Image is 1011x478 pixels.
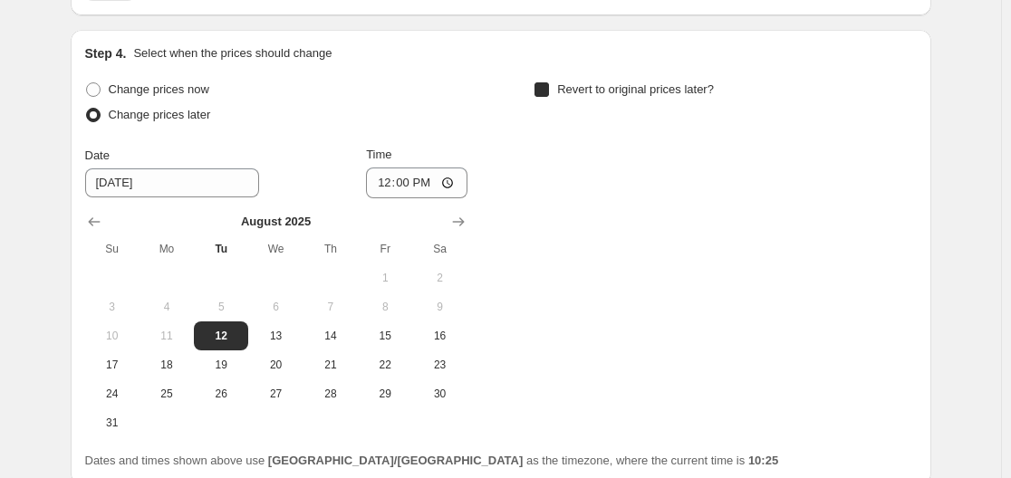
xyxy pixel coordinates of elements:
button: Friday August 22 2025 [358,350,412,379]
span: 23 [419,358,459,372]
b: [GEOGRAPHIC_DATA]/[GEOGRAPHIC_DATA] [268,454,523,467]
span: 25 [147,387,187,401]
span: 30 [419,387,459,401]
button: Wednesday August 13 2025 [248,321,303,350]
span: Mo [147,242,187,256]
button: Today Tuesday August 12 2025 [194,321,248,350]
button: Friday August 29 2025 [358,379,412,408]
button: Show previous month, July 2025 [82,209,107,234]
button: Tuesday August 26 2025 [194,379,248,408]
th: Saturday [412,234,467,263]
span: 21 [311,358,351,372]
span: 9 [419,300,459,314]
span: 3 [92,300,132,314]
th: Tuesday [194,234,248,263]
span: 29 [365,387,405,401]
span: 4 [147,300,187,314]
button: Saturday August 9 2025 [412,292,467,321]
h2: Step 4. [85,44,127,62]
input: 12:00 [366,167,467,198]
button: Sunday August 17 2025 [85,350,140,379]
button: Monday August 4 2025 [140,292,194,321]
button: Monday August 18 2025 [140,350,194,379]
button: Thursday August 21 2025 [303,350,358,379]
button: Saturday August 30 2025 [412,379,467,408]
span: 27 [255,387,295,401]
th: Wednesday [248,234,303,263]
button: Thursday August 7 2025 [303,292,358,321]
span: Date [85,148,110,162]
span: 14 [311,329,351,343]
th: Friday [358,234,412,263]
button: Tuesday August 19 2025 [194,350,248,379]
span: 17 [92,358,132,372]
span: Su [92,242,132,256]
button: Wednesday August 6 2025 [248,292,303,321]
p: Select when the prices should change [133,44,332,62]
span: 5 [201,300,241,314]
span: Revert to original prices later? [557,82,714,96]
span: 16 [419,329,459,343]
span: 2 [419,271,459,285]
span: Dates and times shown above use as the timezone, where the current time is [85,454,779,467]
button: Sunday August 10 2025 [85,321,140,350]
span: 6 [255,300,295,314]
button: Saturday August 2 2025 [412,263,467,292]
button: Thursday August 14 2025 [303,321,358,350]
span: 1 [365,271,405,285]
span: 18 [147,358,187,372]
span: 7 [311,300,351,314]
button: Wednesday August 20 2025 [248,350,303,379]
button: Monday August 25 2025 [140,379,194,408]
span: Th [311,242,351,256]
button: Tuesday August 5 2025 [194,292,248,321]
input: 8/12/2025 [85,168,259,197]
button: Show next month, September 2025 [446,209,471,234]
span: 8 [365,300,405,314]
button: Friday August 1 2025 [358,263,412,292]
button: Sunday August 24 2025 [85,379,140,408]
span: Sa [419,242,459,256]
button: Sunday August 3 2025 [85,292,140,321]
span: 11 [147,329,187,343]
span: 15 [365,329,405,343]
span: 20 [255,358,295,372]
span: 22 [365,358,405,372]
span: We [255,242,295,256]
button: Friday August 8 2025 [358,292,412,321]
th: Sunday [85,234,140,263]
button: Wednesday August 27 2025 [248,379,303,408]
span: Change prices later [109,108,211,121]
button: Saturday August 23 2025 [412,350,467,379]
th: Thursday [303,234,358,263]
button: Saturday August 16 2025 [412,321,467,350]
button: Sunday August 31 2025 [85,408,140,437]
span: 12 [201,329,241,343]
button: Friday August 15 2025 [358,321,412,350]
span: 13 [255,329,295,343]
span: 31 [92,416,132,430]
span: 28 [311,387,351,401]
span: Time [366,148,391,161]
th: Monday [140,234,194,263]
span: 10 [92,329,132,343]
button: Monday August 11 2025 [140,321,194,350]
span: 24 [92,387,132,401]
span: 19 [201,358,241,372]
span: Fr [365,242,405,256]
span: Tu [201,242,241,256]
span: Change prices now [109,82,209,96]
b: 10:25 [748,454,778,467]
span: 26 [201,387,241,401]
button: Thursday August 28 2025 [303,379,358,408]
